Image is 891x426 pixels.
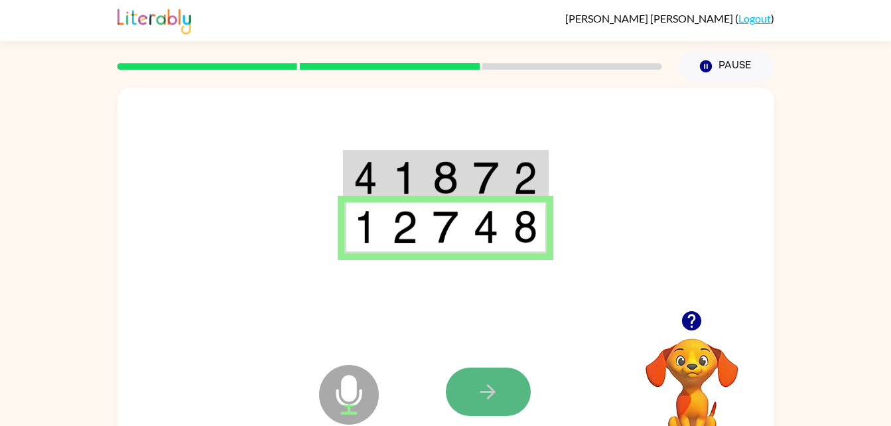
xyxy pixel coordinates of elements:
img: 2 [392,210,417,244]
img: 1 [354,210,377,244]
div: ( ) [565,12,774,25]
img: 4 [473,210,498,244]
img: 7 [433,210,458,244]
img: 7 [473,161,498,194]
img: 1 [392,161,417,194]
button: Pause [678,51,774,82]
img: Literably [117,5,191,35]
img: 2 [514,161,537,194]
img: 8 [433,161,458,194]
img: 4 [354,161,377,194]
img: 8 [514,210,537,244]
a: Logout [738,12,771,25]
span: [PERSON_NAME] [PERSON_NAME] [565,12,735,25]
